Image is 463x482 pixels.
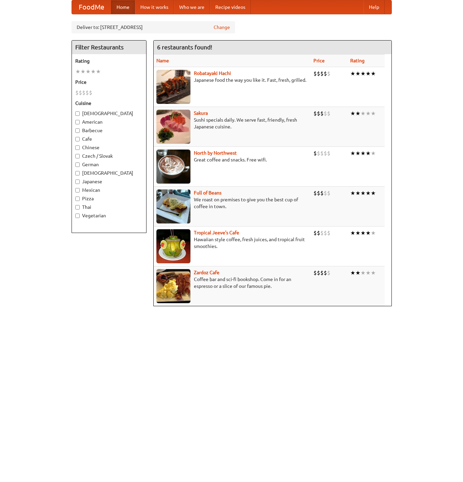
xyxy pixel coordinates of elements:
ng-pluralize: 6 restaurants found! [157,44,212,50]
li: $ [317,110,320,117]
li: ★ [366,189,371,197]
li: ★ [366,110,371,117]
li: ★ [371,229,376,237]
li: $ [324,110,327,117]
li: ★ [371,189,376,197]
label: [DEMOGRAPHIC_DATA] [75,170,143,176]
li: ★ [350,189,355,197]
li: $ [313,269,317,277]
input: [DEMOGRAPHIC_DATA] [75,111,80,116]
li: ★ [355,269,360,277]
li: ★ [355,229,360,237]
img: robatayaki.jpg [156,70,190,104]
label: Barbecue [75,127,143,134]
li: $ [320,189,324,197]
input: American [75,120,80,124]
input: Czech / Slovak [75,154,80,158]
li: $ [317,269,320,277]
li: $ [320,110,324,117]
li: $ [324,189,327,197]
a: Who we are [174,0,210,14]
a: Robatayaki Hachi [194,71,231,76]
p: Great coffee and snacks. Free wifi. [156,156,308,163]
li: $ [324,70,327,77]
li: $ [327,150,330,157]
p: Hawaiian style coffee, fresh juices, and tropical fruit smoothies. [156,236,308,250]
li: ★ [366,150,371,157]
li: $ [324,150,327,157]
input: Chinese [75,145,80,150]
li: ★ [360,150,366,157]
li: $ [313,229,317,237]
li: $ [317,70,320,77]
li: $ [89,89,92,96]
li: ★ [75,68,80,75]
a: Home [111,0,135,14]
li: $ [317,150,320,157]
li: $ [313,70,317,77]
li: $ [324,229,327,237]
li: ★ [371,70,376,77]
input: Japanese [75,180,80,184]
li: $ [327,269,330,277]
h4: Filter Restaurants [72,41,146,54]
h5: Cuisine [75,100,143,107]
li: $ [317,229,320,237]
label: Mexican [75,187,143,193]
a: Sakura [194,110,208,116]
img: north.jpg [156,150,190,184]
li: $ [313,189,317,197]
li: $ [327,229,330,237]
img: sakura.jpg [156,110,190,144]
li: ★ [360,269,366,277]
li: $ [324,269,327,277]
input: [DEMOGRAPHIC_DATA] [75,171,80,175]
li: $ [75,89,79,96]
a: Rating [350,58,365,63]
a: Tropical Jeeve's Cafe [194,230,239,235]
a: North by Northwest [194,150,237,156]
label: Japanese [75,178,143,185]
a: Price [313,58,325,63]
label: Czech / Slovak [75,153,143,159]
h5: Price [75,79,143,85]
input: Pizza [75,197,80,201]
a: FoodMe [72,0,111,14]
li: ★ [371,269,376,277]
li: ★ [355,189,360,197]
p: Japanese food the way you like it. Fast, fresh, grilled. [156,77,308,83]
li: $ [79,89,82,96]
li: ★ [350,229,355,237]
input: Cafe [75,137,80,141]
li: ★ [80,68,86,75]
li: ★ [350,269,355,277]
li: ★ [350,150,355,157]
li: ★ [366,269,371,277]
p: We roast on premises to give you the best cup of coffee in town. [156,196,308,210]
input: Vegetarian [75,214,80,218]
a: Zardoz Cafe [194,270,219,275]
a: Full of Beans [194,190,221,196]
label: German [75,161,143,168]
img: zardoz.jpg [156,269,190,303]
li: $ [320,229,324,237]
a: How it works [135,0,174,14]
input: German [75,162,80,167]
li: ★ [350,110,355,117]
label: Chinese [75,144,143,151]
li: ★ [366,70,371,77]
li: $ [82,89,86,96]
li: $ [320,70,324,77]
li: ★ [360,70,366,77]
li: ★ [360,110,366,117]
label: Cafe [75,136,143,142]
li: $ [320,150,324,157]
input: Barbecue [75,128,80,133]
a: Help [364,0,385,14]
label: Vegetarian [75,212,143,219]
li: ★ [360,189,366,197]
